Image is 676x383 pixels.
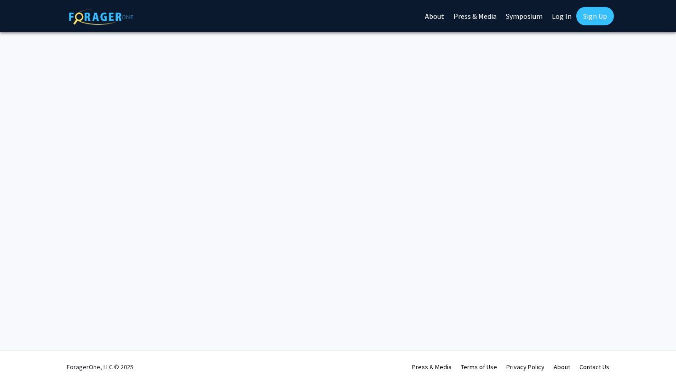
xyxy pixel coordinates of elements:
a: About [554,363,570,371]
a: Sign Up [576,7,614,25]
a: Privacy Policy [506,363,544,371]
a: Terms of Use [461,363,497,371]
div: ForagerOne, LLC © 2025 [67,351,133,383]
img: ForagerOne Logo [69,9,133,25]
a: Contact Us [579,363,609,371]
a: Press & Media [412,363,452,371]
